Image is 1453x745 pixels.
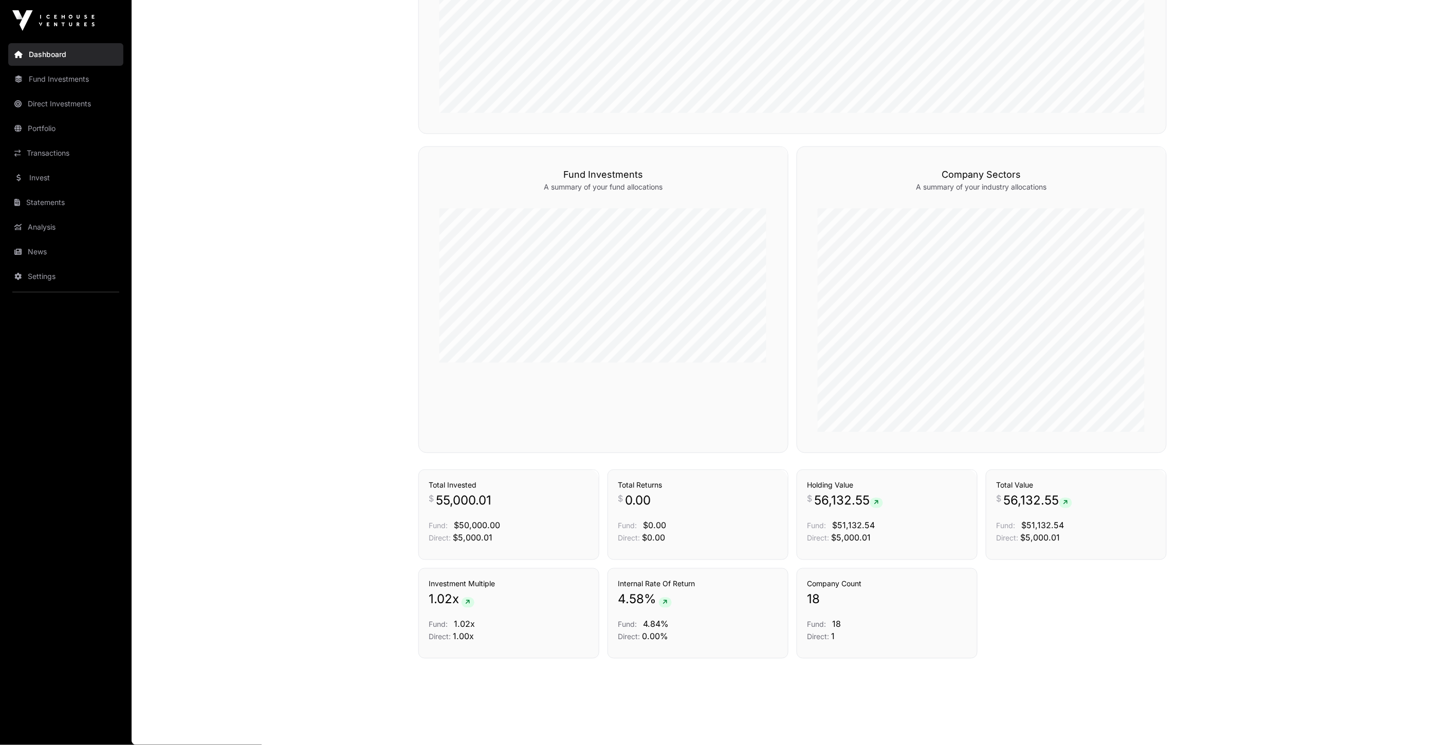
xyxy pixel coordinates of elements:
[8,142,123,164] a: Transactions
[807,591,820,608] span: 18
[8,216,123,238] a: Analysis
[997,493,1002,505] span: $
[429,620,448,629] span: Fund:
[8,92,123,115] a: Direct Investments
[1021,533,1060,543] span: $5,000.01
[807,579,967,589] h3: Company Count
[439,167,767,182] h3: Fund Investments
[436,493,492,509] span: 55,000.01
[807,521,826,530] span: Fund:
[643,520,667,531] span: $0.00
[997,480,1156,491] h3: Total Value
[429,579,588,589] h3: Investment Multiple
[8,43,123,66] a: Dashboard
[618,620,637,629] span: Fund:
[642,631,669,642] span: 0.00%
[429,632,451,641] span: Direct:
[832,533,871,543] span: $5,000.01
[429,521,448,530] span: Fund:
[8,68,123,90] a: Fund Investments
[833,520,875,531] span: $51,132.54
[818,182,1146,192] p: A summary of your industry allocations
[453,591,459,608] span: x
[832,631,835,642] span: 1
[618,591,645,608] span: 4.58
[815,493,883,509] span: 56,132.55
[642,533,666,543] span: $0.00
[454,520,501,531] span: $50,000.00
[454,619,475,629] span: 1.02x
[807,534,830,543] span: Direct:
[833,619,841,629] span: 18
[8,117,123,140] a: Portfolio
[429,591,453,608] span: 1.02
[12,10,95,31] img: Icehouse Ventures Logo
[618,534,640,543] span: Direct:
[618,632,640,641] span: Direct:
[453,631,474,642] span: 1.00x
[439,182,767,192] p: A summary of your fund allocations
[1402,696,1453,745] iframe: Chat Widget
[645,591,657,608] span: %
[807,493,813,505] span: $
[429,480,588,491] h3: Total Invested
[997,534,1019,543] span: Direct:
[453,533,493,543] span: $5,000.01
[997,521,1016,530] span: Fund:
[1004,493,1072,509] span: 56,132.55
[618,493,623,505] span: $
[618,521,637,530] span: Fund:
[807,632,830,641] span: Direct:
[807,480,967,491] h3: Holding Value
[818,167,1146,182] h3: Company Sectors
[618,579,778,589] h3: Internal Rate Of Return
[429,534,451,543] span: Direct:
[1022,520,1064,531] span: $51,132.54
[807,620,826,629] span: Fund:
[643,619,669,629] span: 4.84%
[626,493,651,509] span: 0.00
[8,191,123,214] a: Statements
[8,265,123,288] a: Settings
[8,166,123,189] a: Invest
[618,480,778,491] h3: Total Returns
[8,240,123,263] a: News
[429,493,434,505] span: $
